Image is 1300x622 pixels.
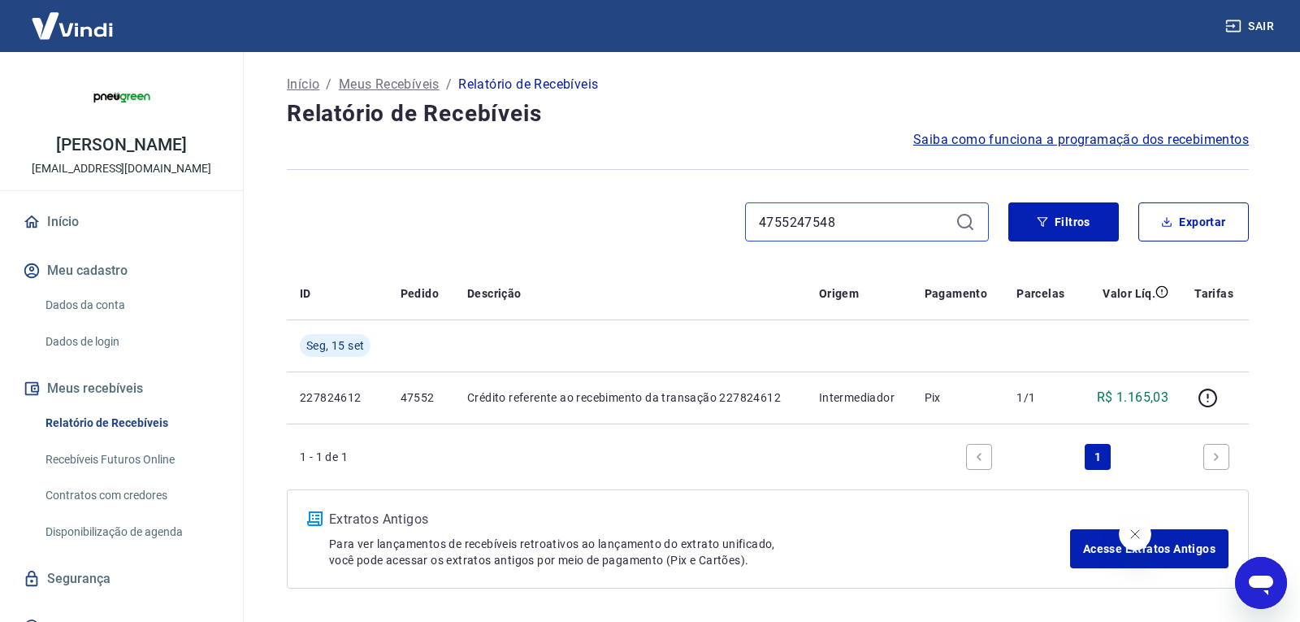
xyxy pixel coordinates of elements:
[913,130,1249,150] a: Saiba como funciona a programação dos recebimentos
[19,253,223,289] button: Meu cadastro
[39,443,223,476] a: Recebíveis Futuros Online
[307,511,323,526] img: ícone
[300,285,311,302] p: ID
[326,75,331,94] p: /
[925,389,991,406] p: Pix
[1235,557,1287,609] iframe: Botão para abrir a janela de mensagens
[339,75,440,94] a: Meus Recebíveis
[19,561,223,597] a: Segurança
[39,515,223,549] a: Disponibilização de agenda
[458,75,598,94] p: Relatório de Recebíveis
[446,75,452,94] p: /
[1194,285,1233,302] p: Tarifas
[39,407,223,440] a: Relatório de Recebíveis
[39,325,223,359] a: Dados de login
[287,75,319,94] a: Início
[39,479,223,512] a: Contratos com credores
[329,510,1070,529] p: Extratos Antigos
[1016,285,1064,302] p: Parcelas
[819,285,859,302] p: Origem
[960,437,1236,476] ul: Pagination
[1203,444,1229,470] a: Next page
[467,389,793,406] p: Crédito referente ao recebimento da transação 227824612
[1222,11,1280,41] button: Sair
[10,11,136,24] span: Olá! Precisa de ajuda?
[89,65,154,130] img: 36b89f49-da00-4180-b331-94a16d7a18d9.jpeg
[966,444,992,470] a: Previous page
[329,536,1070,568] p: Para ver lançamentos de recebíveis retroativos ao lançamento do extrato unificado, você pode aces...
[300,449,348,465] p: 1 - 1 de 1
[1085,444,1111,470] a: Page 1 is your current page
[1016,389,1067,406] p: 1/1
[819,389,899,406] p: Intermediador
[1097,388,1168,407] p: R$ 1.165,03
[759,210,949,234] input: Busque pelo número do pedido
[287,98,1249,130] h4: Relatório de Recebíveis
[925,285,988,302] p: Pagamento
[1138,202,1249,241] button: Exportar
[32,160,211,177] p: [EMAIL_ADDRESS][DOMAIN_NAME]
[306,337,364,354] span: Seg, 15 set
[1008,202,1119,241] button: Filtros
[300,389,375,406] p: 227824612
[401,285,439,302] p: Pedido
[19,1,125,50] img: Vindi
[1103,285,1155,302] p: Valor Líq.
[56,137,186,154] p: [PERSON_NAME]
[467,285,522,302] p: Descrição
[401,389,441,406] p: 47552
[19,371,223,407] button: Meus recebíveis
[1119,518,1151,550] iframe: Fechar mensagem
[19,204,223,240] a: Início
[39,289,223,322] a: Dados da conta
[1070,529,1228,568] a: Acesse Extratos Antigos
